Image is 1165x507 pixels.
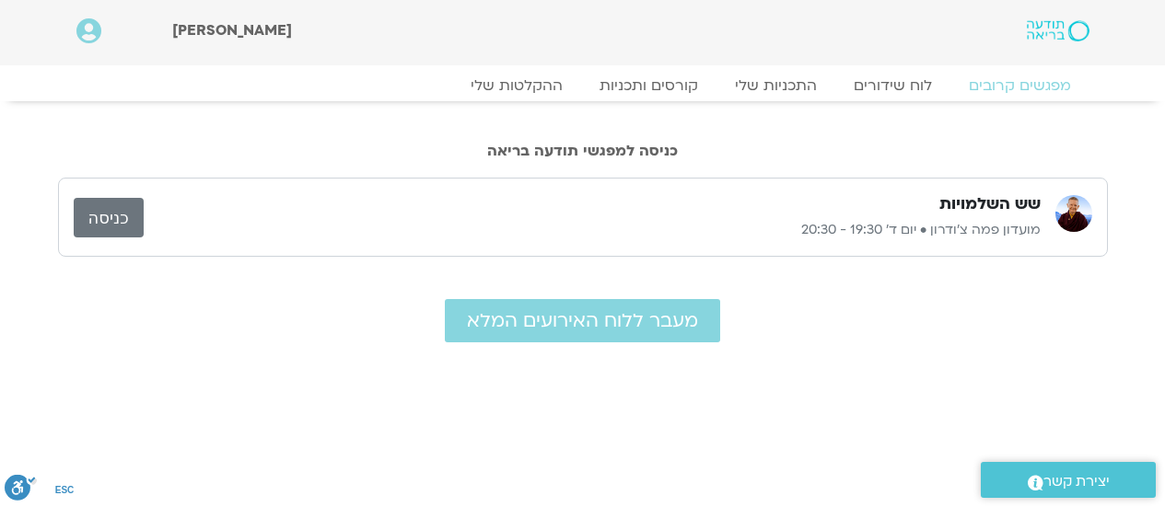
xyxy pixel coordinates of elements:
[144,219,1041,241] p: מועדון פמה צ'ודרון • יום ד׳ 19:30 - 20:30
[452,76,581,95] a: ההקלטות שלי
[445,299,720,342] a: מעבר ללוח האירועים המלא
[74,198,144,237] a: כניסה
[939,193,1041,215] h3: שש השלמויות
[581,76,716,95] a: קורסים ותכניות
[76,76,1089,95] nav: Menu
[467,310,698,331] span: מעבר ללוח האירועים המלא
[1043,469,1110,494] span: יצירת קשר
[835,76,950,95] a: לוח שידורים
[950,76,1089,95] a: מפגשים קרובים
[172,20,292,40] span: [PERSON_NAME]
[58,143,1108,159] h2: כניסה למפגשי תודעה בריאה
[981,462,1156,498] a: יצירת קשר
[716,76,835,95] a: התכניות שלי
[1055,195,1092,232] img: מועדון פמה צ'ודרון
